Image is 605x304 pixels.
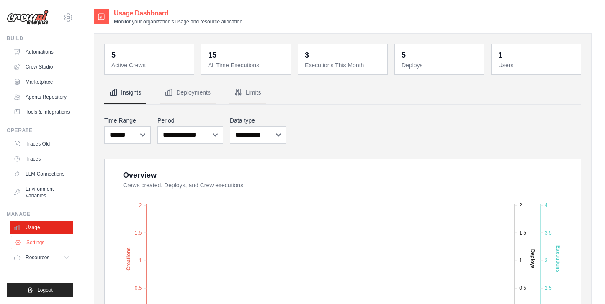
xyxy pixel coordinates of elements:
button: Insights [104,82,146,104]
button: Limits [229,82,266,104]
a: Settings [11,236,74,249]
dt: Executions This Month [305,61,382,69]
a: Usage [10,221,73,234]
nav: Tabs [104,82,581,104]
dt: Users [498,61,576,69]
a: Agents Repository [10,90,73,104]
button: Logout [7,283,73,297]
div: Build [7,35,73,42]
div: 1 [498,49,502,61]
a: Automations [10,45,73,59]
tspan: 0.5 [135,285,142,291]
dt: Crews created, Deploys, and Crew executions [123,181,571,189]
a: Crew Studio [10,60,73,74]
div: Manage [7,211,73,217]
text: Creations [126,247,131,271]
label: Data type [230,116,286,125]
dt: Deploys [402,61,479,69]
tspan: 1 [519,258,522,263]
span: Resources [26,254,49,261]
div: 5 [402,49,406,61]
a: Traces Old [10,137,73,151]
dt: Active Crews [111,61,189,69]
a: Marketplace [10,75,73,89]
tspan: 2.5 [545,285,552,291]
a: LLM Connections [10,167,73,181]
button: Resources [10,251,73,264]
a: Traces [10,152,73,166]
div: 3 [305,49,309,61]
tspan: 2 [519,202,522,208]
tspan: 1 [139,258,142,263]
div: 5 [111,49,116,61]
dt: All Time Executions [208,61,286,69]
span: Logout [37,287,53,294]
tspan: 1.5 [135,230,142,236]
text: Executions [555,245,561,272]
label: Time Range [104,116,151,125]
tspan: 0.5 [519,285,526,291]
text: Deploys [530,249,535,269]
tspan: 2 [139,202,142,208]
tspan: 3 [545,258,548,263]
button: Deployments [160,82,216,104]
p: Monitor your organization's usage and resource allocation [114,18,242,25]
div: Operate [7,127,73,134]
img: Logo [7,10,49,26]
a: Tools & Integrations [10,105,73,119]
label: Period [157,116,223,125]
tspan: 1.5 [519,230,526,236]
div: 15 [208,49,216,61]
div: Overview [123,169,157,181]
h2: Usage Dashboard [114,8,242,18]
a: Environment Variables [10,182,73,202]
tspan: 4 [545,202,548,208]
tspan: 3.5 [545,230,552,236]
